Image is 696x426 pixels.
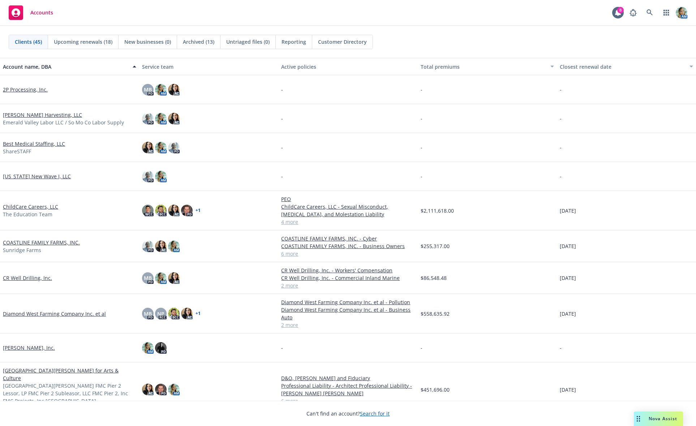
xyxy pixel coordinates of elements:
[3,382,136,412] span: [GEOGRAPHIC_DATA][PERSON_NAME] FMC Pier 2 Lessor, LP FMC Pier 2 Subleasor, LLC FMC Pier 2, Inc FM...
[560,274,576,282] span: [DATE]
[3,148,31,155] span: ShareSTAFF
[3,63,128,71] div: Account name, DBA
[168,142,180,153] img: photo
[421,310,450,318] span: $558,635.92
[281,63,414,71] div: Active policies
[421,242,450,250] span: $255,317.00
[560,172,562,180] span: -
[226,38,270,46] span: Untriaged files (0)
[181,308,193,319] img: photo
[168,84,180,95] img: photo
[142,113,154,124] img: photo
[3,210,52,218] span: The Education Team
[139,58,278,75] button: Service team
[155,384,167,395] img: photo
[281,235,414,242] a: COASTLINE FAMILY FARMS, INC. - Cyber
[3,86,48,93] a: 2P Processing, Inc.
[142,63,275,71] div: Service team
[3,172,71,180] a: [US_STATE] New Wave I, LLC
[278,58,417,75] button: Active policies
[3,274,52,282] a: CR Well Drilling, Inc.
[6,3,56,23] a: Accounts
[196,311,201,316] a: + 1
[3,119,124,126] span: Emerald Valley Labor LLC / So Mo Co Labor Supply
[144,274,152,282] span: MB
[281,321,414,329] a: 2 more
[281,397,414,405] a: 6 more
[281,344,283,352] span: -
[421,274,447,282] span: $86,548.48
[617,7,624,13] div: 8
[421,386,450,393] span: $451,696.00
[281,115,283,122] span: -
[168,205,180,216] img: photo
[281,172,283,180] span: -
[421,172,422,180] span: -
[183,38,214,46] span: Archived (13)
[144,86,152,93] span: MB
[421,344,422,352] span: -
[649,416,677,422] span: Nova Assist
[168,308,180,319] img: photo
[557,58,696,75] button: Closest renewal date
[281,382,414,397] a: Professional Liability - Architect Professional Liability - [PERSON_NAME] [PERSON_NAME]
[181,205,193,216] img: photo
[168,384,180,395] img: photo
[659,5,674,20] a: Switch app
[196,208,201,213] a: + 1
[281,86,283,93] span: -
[643,5,657,20] a: Search
[3,367,136,382] a: [GEOGRAPHIC_DATA][PERSON_NAME] for Arts & Culture
[281,242,414,250] a: COASTLINE FAMILY FARMS, INC. - Business Owners
[142,205,154,216] img: photo
[634,412,643,426] div: Drag to move
[144,310,152,318] span: MB
[281,195,414,203] a: PEO
[421,115,422,122] span: -
[3,111,82,119] a: [PERSON_NAME] Harvesting, LLC
[281,203,414,218] a: ChildCare Careers, LLC - Sexual Misconduct, [MEDICAL_DATA], and Molestation Liability
[626,5,640,20] a: Report a Bug
[560,63,685,71] div: Closest renewal date
[15,38,42,46] span: Clients (45)
[3,239,80,246] a: COASTLINE FAMILY FARMS, INC.
[560,310,576,318] span: [DATE]
[560,344,562,352] span: -
[281,218,414,226] a: 4 more
[124,38,171,46] span: New businesses (0)
[421,207,454,214] span: $2,111,618.00
[318,38,367,46] span: Customer Directory
[142,171,154,182] img: photo
[560,144,562,151] span: -
[281,267,414,274] a: CR Well Drilling, Inc. - Workers' Compensation
[281,282,414,289] a: 2 more
[155,240,167,252] img: photo
[3,246,41,254] span: Sunridge Farms
[281,144,283,151] span: -
[560,242,576,250] span: [DATE]
[418,58,557,75] button: Total premiums
[3,140,65,148] a: Best Medical Staffing, LLC
[560,386,576,393] span: [DATE]
[142,142,154,153] img: photo
[281,374,414,382] a: D&O, [PERSON_NAME] and Fiduciary
[421,144,422,151] span: -
[281,274,414,282] a: CR Well Drilling, Inc. - Commercial Inland Marine
[634,412,683,426] button: Nova Assist
[281,306,414,321] a: Diamond West Farming Company Inc. et al - Business Auto
[360,410,390,417] a: Search for it
[560,207,576,214] span: [DATE]
[421,86,422,93] span: -
[155,84,167,95] img: photo
[168,240,180,252] img: photo
[155,142,167,153] img: photo
[676,7,687,18] img: photo
[30,10,53,16] span: Accounts
[168,113,180,124] img: photo
[155,272,167,284] img: photo
[155,171,167,182] img: photo
[3,310,106,318] a: Diamond West Farming Company Inc. et al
